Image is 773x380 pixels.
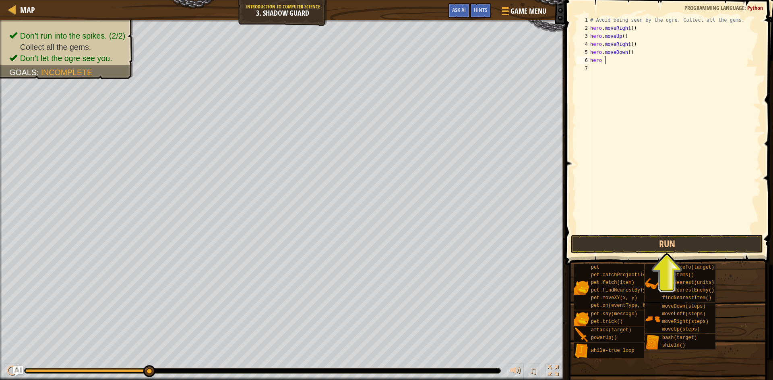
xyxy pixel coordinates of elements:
span: distanceTo(target) [662,265,715,270]
span: shield() [662,343,686,348]
span: attack(target) [591,327,632,333]
span: pet.catchProjectile(arrow) [591,272,666,278]
li: Don’t run into the spikes. [9,30,125,41]
span: Hints [474,6,487,14]
div: 2 [577,24,590,32]
span: Ask AI [452,6,466,14]
div: 5 [577,48,590,56]
span: Don’t run into the spikes. (2/2) [20,31,125,40]
span: Programming language [684,4,744,12]
span: powerUp() [591,335,617,341]
span: pet.findNearestByType(type) [591,288,669,293]
button: Toggle fullscreen [545,364,561,380]
span: findNearest(units) [662,280,715,286]
span: pet.fetch(item) [591,280,635,286]
div: 7 [577,64,590,72]
button: Ctrl + P: Pause [4,364,20,380]
span: findNearestEnemy() [662,288,715,293]
img: portrait.png [574,327,589,343]
span: Python [747,4,763,12]
span: pet [591,265,600,270]
img: portrait.png [574,343,589,359]
img: portrait.png [645,311,660,327]
span: pet.say(message) [591,311,637,317]
span: Incomplete [41,68,92,77]
a: Map [16,4,35,15]
span: moveRight(steps) [662,319,709,325]
li: Don’t let the ogre see you. [9,53,125,64]
span: Map [20,4,35,15]
div: 3 [577,32,590,40]
img: portrait.png [645,276,660,292]
span: moveLeft(steps) [662,311,706,317]
span: ♫ [529,365,537,377]
div: 6 [577,56,590,64]
button: ♫ [528,364,542,380]
button: Ask AI [448,3,470,18]
span: pet.on(eventType, handler) [591,303,666,308]
span: Game Menu [511,6,546,16]
span: findNearestItem() [662,295,711,301]
img: portrait.png [574,311,589,327]
span: Goals [9,68,37,77]
span: Collect all the gems. [20,43,91,51]
span: bash(target) [662,335,697,341]
img: portrait.png [574,280,589,295]
span: moveUp(steps) [662,327,700,332]
span: : [744,4,747,12]
button: Adjust volume [508,364,524,380]
button: Game Menu [495,3,551,22]
div: 4 [577,40,590,48]
button: Run [571,235,763,253]
div: 1 [577,16,590,24]
button: Ask AI [13,366,23,376]
span: while-true loop [591,348,635,353]
span: moveDown(steps) [662,304,706,309]
span: pet.trick() [591,319,623,325]
span: : [37,68,41,77]
img: portrait.png [645,335,660,350]
span: pet.moveXY(x, y) [591,295,637,301]
span: findItems() [662,272,694,278]
span: Don’t let the ogre see you. [20,54,112,63]
li: Collect all the gems. [9,41,125,53]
